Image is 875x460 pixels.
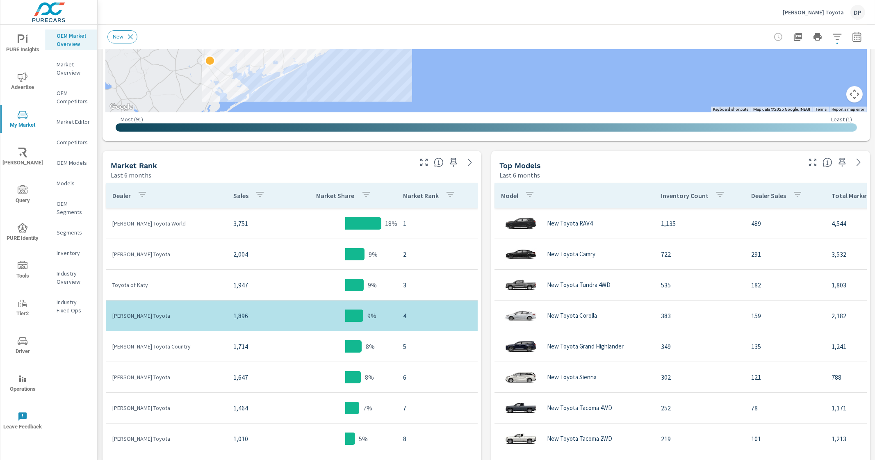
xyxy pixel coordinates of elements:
p: Inventory Count [661,191,709,200]
p: 18% [385,219,398,228]
span: Query [3,185,42,205]
img: glamour [504,396,537,420]
button: Apply Filters [829,29,845,45]
button: Make Fullscreen [806,156,819,169]
img: glamour [504,273,537,297]
p: New Toyota Sienna [547,373,597,381]
img: glamour [504,334,537,359]
p: 722 [661,249,738,259]
span: Market Rank shows you how you rank, in terms of sales, to other dealerships in your market. “Mark... [434,157,444,167]
p: [PERSON_NAME] Toyota [112,373,220,381]
p: 9% [367,311,376,321]
p: 1,135 [661,219,738,228]
p: New Toyota Grand Highlander [547,343,624,350]
img: Google [108,102,135,112]
p: 2 [403,249,471,259]
div: OEM Models [45,157,97,169]
button: Select Date Range [849,29,865,45]
p: 219 [661,434,738,444]
span: PURE Insights [3,34,42,55]
p: [PERSON_NAME] Toyota [112,404,220,412]
p: 1,714 [233,342,287,351]
p: 3 [403,280,471,290]
span: Operations [3,374,42,394]
div: OEM Segments [45,198,97,218]
p: [PERSON_NAME] Toyota Country [112,342,220,351]
p: [PERSON_NAME] Toyota [112,312,220,320]
img: glamour [504,242,537,266]
span: Tier2 [3,298,42,319]
span: Map data ©2025 Google, INEGI [753,107,810,112]
p: 252 [661,403,738,413]
img: glamour [504,426,537,451]
span: Driver [3,336,42,356]
p: Competitors [57,138,91,146]
h5: Market Rank [111,161,157,170]
span: My Market [3,110,42,130]
p: Market Share [317,191,355,200]
button: Map camera controls [846,86,863,102]
p: Most ( 91 ) [121,116,143,123]
p: Market Rank [403,191,439,200]
p: 1,647 [233,372,287,382]
div: DP [850,5,865,20]
button: Make Fullscreen [417,156,431,169]
p: New Toyota Tacoma 4WD [547,404,612,412]
span: [PERSON_NAME] [3,148,42,168]
p: [PERSON_NAME] Toyota [112,435,220,443]
button: Keyboard shortcuts [713,107,748,112]
div: Competitors [45,136,97,148]
p: 535 [661,280,738,290]
a: See more details in report [852,156,865,169]
p: 159 [751,311,818,321]
p: 9% [368,280,377,290]
p: 135 [751,342,818,351]
p: 302 [661,372,738,382]
h5: Top Models [499,161,541,170]
div: Market Overview [45,58,97,79]
p: 2,004 [233,249,287,259]
div: Inventory [45,247,97,259]
span: PURE Identity [3,223,42,243]
p: 121 [751,372,818,382]
p: 7% [363,403,372,413]
p: 489 [751,219,818,228]
p: 78 [751,403,818,413]
span: Find the biggest opportunities within your model lineup nationwide. [Source: Market registration ... [823,157,832,167]
p: Dealer [112,191,131,200]
p: 1 [403,219,471,228]
p: Model [501,191,518,200]
p: 7 [403,403,471,413]
p: Last 6 months [499,170,540,180]
p: OEM Models [57,159,91,167]
p: New Toyota Camry [547,250,595,258]
img: glamour [504,211,537,236]
a: Open this area in Google Maps (opens a new window) [108,102,135,112]
p: 3,751 [233,219,287,228]
p: New Toyota Tacoma 2WD [547,435,612,442]
p: OEM Segments [57,200,91,216]
p: 1,947 [233,280,287,290]
p: Market Overview [57,60,91,77]
p: 1,010 [233,434,287,444]
p: 9% [369,249,378,259]
p: 383 [661,311,738,321]
span: Advertise [3,72,42,92]
a: Terms (opens in new tab) [815,107,827,112]
div: nav menu [0,25,45,440]
span: Tools [3,261,42,281]
p: New Toyota Tundra 4WD [547,281,611,289]
p: 8% [366,342,375,351]
img: glamour [504,303,537,328]
div: OEM Market Overview [45,30,97,50]
p: 182 [751,280,818,290]
p: 1,464 [233,403,287,413]
p: Sales [233,191,248,200]
div: Market Editor [45,116,97,128]
p: [PERSON_NAME] Toyota [783,9,844,16]
p: Last 6 months [111,170,151,180]
p: [PERSON_NAME] Toyota World [112,219,220,228]
p: 291 [751,249,818,259]
p: 5 [403,342,471,351]
p: 5% [359,434,368,444]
